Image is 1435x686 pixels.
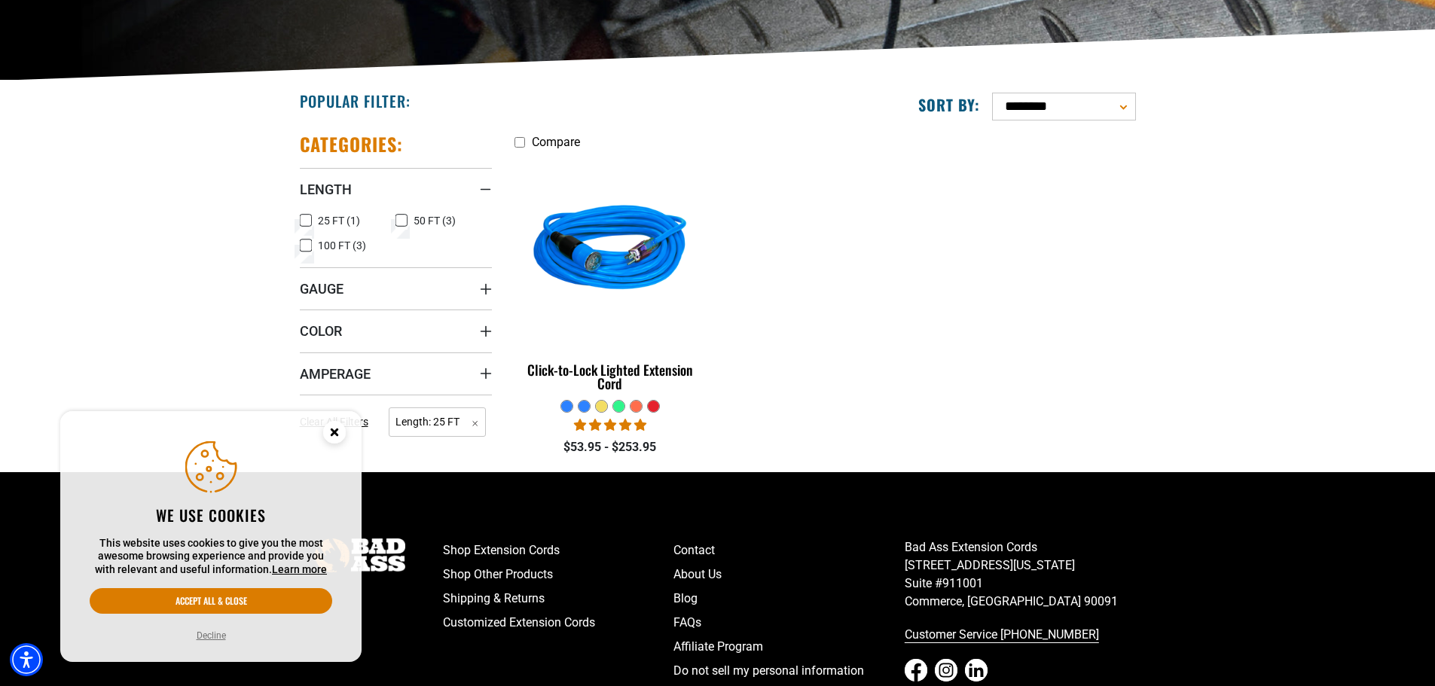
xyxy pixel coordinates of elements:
[574,418,646,432] span: 4.87 stars
[414,215,456,226] span: 50 FT (3)
[673,563,905,587] a: About Us
[443,563,674,587] a: Shop Other Products
[300,133,404,156] h2: Categories:
[90,588,332,614] button: Accept all & close
[10,643,43,676] div: Accessibility Menu
[514,157,707,399] a: blue Click-to-Lock Lighted Extension Cord
[307,411,362,458] button: Close this option
[90,537,332,577] p: This website uses cookies to give you the most awesome browsing experience and provide you with r...
[905,538,1136,611] p: Bad Ass Extension Cords [STREET_ADDRESS][US_STATE] Suite #911001 Commerce, [GEOGRAPHIC_DATA] 90091
[300,280,343,297] span: Gauge
[673,538,905,563] a: Contact
[443,587,674,611] a: Shipping & Returns
[515,164,705,337] img: blue
[300,352,492,395] summary: Amperage
[514,438,707,456] div: $53.95 - $253.95
[300,91,411,111] h2: Popular Filter:
[318,240,366,251] span: 100 FT (3)
[300,322,342,340] span: Color
[389,414,486,428] a: Length: 25 FT
[272,563,327,575] a: This website uses cookies to give you the most awesome browsing experience and provide you with r...
[318,215,360,226] span: 25 FT (1)
[514,363,707,390] div: Click-to-Lock Lighted Extension Cord
[935,659,957,681] a: Instagram - open in a new tab
[300,168,492,210] summary: Length
[673,659,905,683] a: Do not sell my personal information
[532,135,580,149] span: Compare
[300,267,492,309] summary: Gauge
[300,365,371,383] span: Amperage
[965,659,988,681] a: LinkedIn - open in a new tab
[918,95,980,114] label: Sort by:
[673,587,905,611] a: Blog
[443,611,674,635] a: Customized Extension Cords
[443,538,674,563] a: Shop Extension Cords
[90,505,332,525] h2: We use cookies
[60,411,362,663] aside: Cookie Consent
[905,623,1136,647] a: call 833-674-1699
[300,309,492,352] summary: Color
[300,181,352,198] span: Length
[673,635,905,659] a: Affiliate Program
[389,407,486,437] span: Length: 25 FT
[905,659,927,681] a: Facebook - open in a new tab
[192,628,231,643] button: Decline
[673,611,905,635] a: FAQs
